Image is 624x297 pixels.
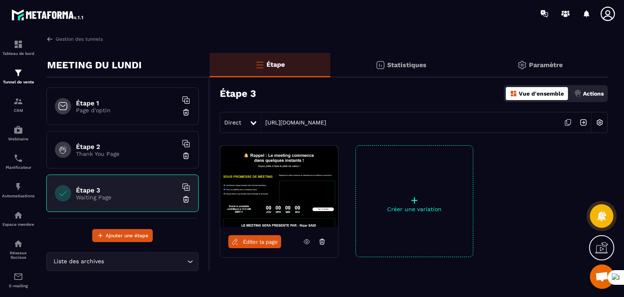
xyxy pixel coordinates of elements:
[2,284,35,288] p: E-mailing
[182,152,190,160] img: trash
[2,165,35,170] p: Planificateur
[13,68,23,78] img: formation
[182,195,190,203] img: trash
[2,204,35,233] a: automationsautomationsEspace membre
[220,88,256,99] h3: Étape 3
[2,233,35,266] a: social-networksocial-networkRéseaux Sociaux
[76,143,178,151] h6: Étape 2
[2,119,35,147] a: automationsautomationsWebinaire
[76,151,178,157] p: Thank You Page
[375,60,385,70] img: stats.20deebd0.svg
[576,115,591,130] img: arrow-next.bcc2205e.svg
[2,137,35,141] p: Webinaire
[510,90,517,97] img: dashboard-orange.40269519.svg
[13,210,23,220] img: automations
[261,119,326,126] a: [URL][DOMAIN_NAME]
[46,35,54,43] img: arrow
[13,96,23,106] img: formation
[13,182,23,192] img: automations
[13,125,23,135] img: automations
[529,61,563,69] p: Paramètre
[13,272,23,282] img: email
[519,90,564,97] p: Vue d'ensemble
[243,239,278,245] span: Éditer la page
[13,153,23,163] img: scheduler
[2,33,35,62] a: formationformationTableau de bord
[47,57,142,73] p: MEETING DU LUNDI
[52,257,106,266] span: Liste des archives
[255,60,264,70] img: bars-o.4a397970.svg
[224,119,241,126] span: Direct
[356,194,473,206] p: +
[2,62,35,90] a: formationformationTunnel de vente
[13,39,23,49] img: formation
[592,115,607,130] img: setting-w.858f3a88.svg
[356,206,473,212] p: Créer une variation
[2,90,35,119] a: formationformationCRM
[13,239,23,249] img: social-network
[46,35,103,43] a: Gestion des tunnels
[517,60,527,70] img: setting-gr.5f69749f.svg
[2,176,35,204] a: automationsautomationsAutomatisations
[2,51,35,56] p: Tableau de bord
[2,194,35,198] p: Automatisations
[106,231,148,240] span: Ajouter une étape
[2,108,35,113] p: CRM
[2,147,35,176] a: schedulerschedulerPlanificateur
[182,108,190,116] img: trash
[11,7,84,22] img: logo
[590,264,614,289] a: Ouvrir le chat
[220,146,338,227] img: image
[76,194,178,201] p: Waiting Page
[76,99,178,107] h6: Étape 1
[266,61,285,68] p: Étape
[387,61,427,69] p: Statistiques
[92,229,153,242] button: Ajouter une étape
[76,186,178,194] h6: Étape 3
[574,90,581,97] img: actions.d6e523a2.png
[2,251,35,260] p: Réseaux Sociaux
[76,107,178,114] p: Page d'optin
[583,90,604,97] p: Actions
[2,266,35,294] a: emailemailE-mailing
[46,252,199,271] div: Search for option
[2,80,35,84] p: Tunnel de vente
[106,257,185,266] input: Search for option
[2,222,35,227] p: Espace membre
[228,235,281,248] a: Éditer la page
